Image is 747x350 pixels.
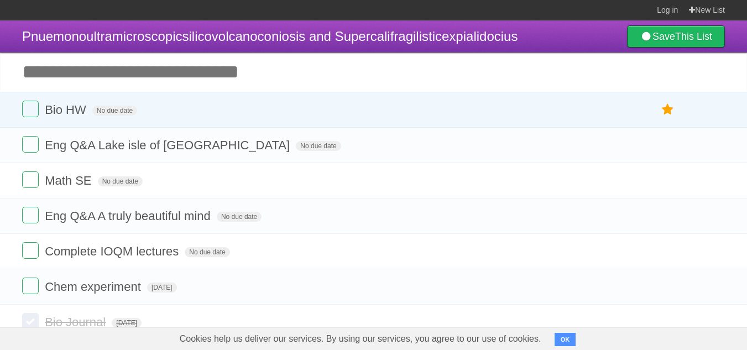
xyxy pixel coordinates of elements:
[555,333,576,346] button: OK
[22,207,39,223] label: Done
[147,283,177,292] span: [DATE]
[169,328,552,350] span: Cookies help us deliver our services. By using our services, you agree to our use of cookies.
[22,101,39,117] label: Done
[296,141,341,151] span: No due date
[22,278,39,294] label: Done
[675,31,712,42] b: This List
[22,136,39,153] label: Done
[98,176,143,186] span: No due date
[45,103,89,117] span: Bio HW
[45,244,181,258] span: Complete IOQM lectures
[45,209,213,223] span: Eng Q&A A truly beautiful mind
[45,280,144,294] span: Chem experiment
[657,101,678,119] label: Star task
[185,247,229,257] span: No due date
[22,313,39,330] label: Done
[627,25,725,48] a: SaveThis List
[112,318,142,328] span: [DATE]
[45,174,94,187] span: Math SE
[217,212,262,222] span: No due date
[92,106,137,116] span: No due date
[22,29,518,44] span: Pnuemonoultramicroscopicsilicovolcanoconiosis and Supercalifragilisticexpialidocius
[45,315,108,329] span: Bio Journal
[45,138,292,152] span: Eng Q&A Lake isle of [GEOGRAPHIC_DATA]
[22,171,39,188] label: Done
[22,242,39,259] label: Done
